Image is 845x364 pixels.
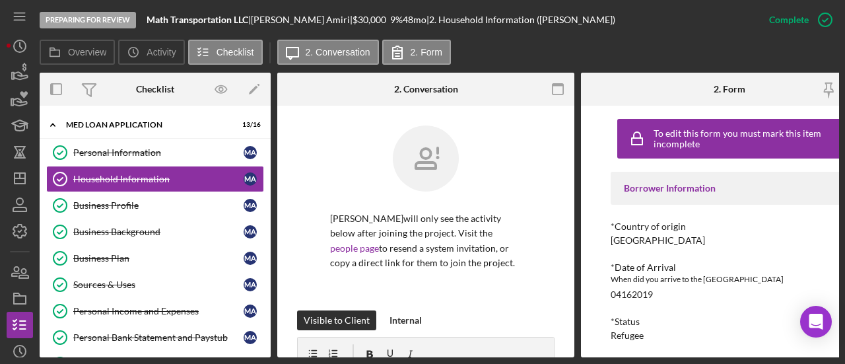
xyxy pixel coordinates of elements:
[611,330,644,341] div: Refugee
[46,192,264,219] a: Business ProfileMA
[73,174,244,184] div: Household Information
[136,84,174,94] div: Checklist
[800,306,832,338] div: Open Intercom Messenger
[624,183,835,194] div: Borrower Information
[394,84,458,94] div: 2. Conversation
[383,310,428,330] button: Internal
[611,289,653,300] div: 04162019
[73,279,244,290] div: Sources & Uses
[73,306,244,316] div: Personal Income and Expenses
[188,40,263,65] button: Checklist
[304,310,370,330] div: Visible to Client
[353,14,386,25] span: $30,000
[66,121,228,129] div: MED Loan Application
[306,47,370,57] label: 2. Conversation
[426,15,615,25] div: | 2. Household Information ([PERSON_NAME])
[244,305,257,318] div: M A
[147,15,251,25] div: |
[244,146,257,159] div: M A
[244,252,257,265] div: M A
[330,242,379,254] a: people page
[73,253,244,264] div: Business Plan
[46,298,264,324] a: Personal Income and ExpensesMA
[73,147,244,158] div: Personal Information
[389,310,422,330] div: Internal
[217,47,254,57] label: Checklist
[244,225,257,238] div: M A
[237,121,261,129] div: 13 / 16
[382,40,451,65] button: 2. Form
[654,128,838,149] div: To edit this form you must mark this item incomplete
[244,172,257,186] div: M A
[244,199,257,212] div: M A
[73,332,244,343] div: Personal Bank Statement and Paystub
[277,40,379,65] button: 2. Conversation
[118,40,184,65] button: Activity
[68,47,106,57] label: Overview
[46,219,264,245] a: Business BackgroundMA
[46,272,264,298] a: Sources & UsesMA
[403,15,426,25] div: 48 mo
[46,245,264,272] a: Business PlanMA
[46,324,264,351] a: Personal Bank Statement and PaystubMA
[390,15,403,25] div: 9 %
[244,331,257,344] div: M A
[714,84,745,94] div: 2. Form
[46,139,264,166] a: Personal InformationMA
[330,211,522,271] p: [PERSON_NAME] will only see the activity below after joining the project. Visit the to resend a s...
[251,15,353,25] div: [PERSON_NAME] Amiri |
[769,7,809,33] div: Complete
[611,235,705,246] div: [GEOGRAPHIC_DATA]
[73,200,244,211] div: Business Profile
[411,47,442,57] label: 2. Form
[73,227,244,237] div: Business Background
[244,278,257,291] div: M A
[40,40,115,65] button: Overview
[147,14,248,25] b: Math Transportation LLC
[147,47,176,57] label: Activity
[756,7,838,33] button: Complete
[46,166,264,192] a: Household InformationMA
[40,12,136,28] div: Preparing for Review
[297,310,376,330] button: Visible to Client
